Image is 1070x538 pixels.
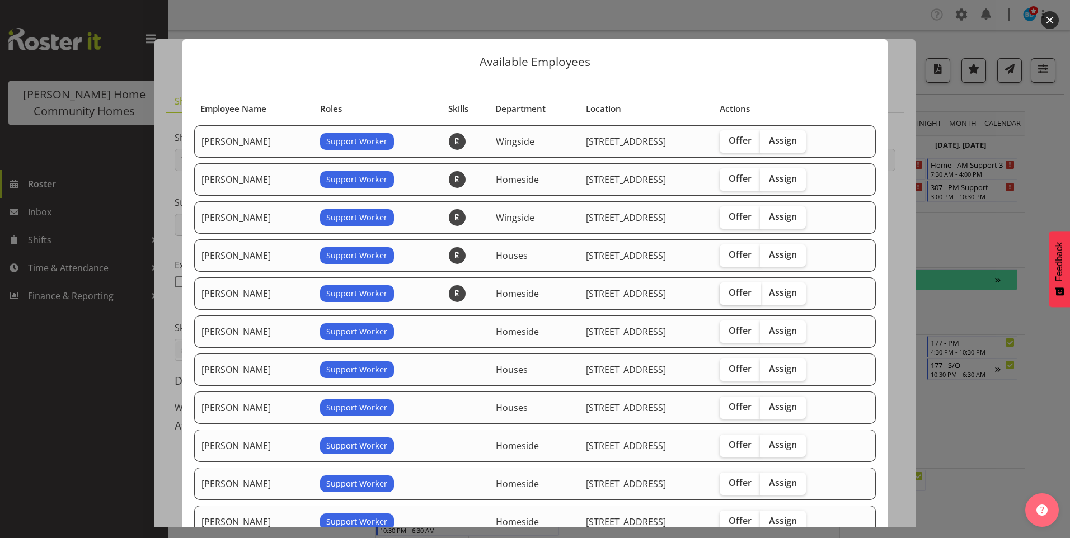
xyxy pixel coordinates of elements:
span: Assign [769,135,797,146]
span: [STREET_ADDRESS] [586,440,666,452]
span: [STREET_ADDRESS] [586,287,666,300]
span: Homeside [496,516,539,528]
td: [PERSON_NAME] [194,239,313,272]
span: Assign [769,249,797,260]
span: Assign [769,211,797,222]
span: Offer [729,439,752,450]
td: [PERSON_NAME] [194,163,313,196]
span: Employee Name [200,102,266,115]
span: Assign [769,515,797,526]
span: Assign [769,477,797,488]
td: [PERSON_NAME] [194,201,313,234]
span: Offer [729,401,752,412]
span: Feedback [1054,242,1064,281]
span: [STREET_ADDRESS] [586,211,666,224]
span: Actions [720,102,750,115]
span: Assign [769,173,797,184]
span: Roles [320,102,342,115]
span: Support Worker [326,364,387,376]
span: [STREET_ADDRESS] [586,325,666,338]
span: Offer [729,135,752,146]
span: Houses [496,402,528,414]
span: Skills [448,102,468,115]
span: Homeside [496,287,539,300]
img: help-xxl-2.png [1036,504,1048,516]
span: Homeside [496,440,539,452]
span: [STREET_ADDRESS] [586,478,666,490]
span: Wingside [496,135,534,148]
span: Department [495,102,546,115]
span: Offer [729,287,752,298]
span: Houses [496,249,528,262]
span: [STREET_ADDRESS] [586,135,666,148]
span: Homeside [496,478,539,490]
span: Assign [769,439,797,450]
span: [STREET_ADDRESS] [586,173,666,186]
td: [PERSON_NAME] [194,506,313,538]
span: Assign [769,287,797,298]
td: [PERSON_NAME] [194,277,313,310]
span: Offer [729,325,752,336]
span: Assign [769,325,797,336]
span: Support Worker [326,325,387,338]
span: Support Worker [326,478,387,490]
span: Support Worker [326,211,387,224]
span: [STREET_ADDRESS] [586,402,666,414]
span: Offer [729,477,752,488]
td: [PERSON_NAME] [194,430,313,462]
span: Support Worker [326,173,387,186]
span: Assign [769,401,797,412]
td: [PERSON_NAME] [194,391,313,424]
span: [STREET_ADDRESS] [586,516,666,528]
span: [STREET_ADDRESS] [586,249,666,262]
span: Support Worker [326,516,387,528]
span: Offer [729,211,752,222]
td: [PERSON_NAME] [194,315,313,348]
td: [PERSON_NAME] [194,125,313,158]
span: Support Worker [326,287,387,300]
span: Location [586,102,621,115]
span: Support Worker [326,402,387,414]
span: Homeside [496,173,539,186]
span: Homeside [496,325,539,338]
td: [PERSON_NAME] [194,353,313,386]
span: Support Worker [326,249,387,262]
span: [STREET_ADDRESS] [586,364,666,376]
td: [PERSON_NAME] [194,468,313,500]
span: Assign [769,363,797,374]
span: Offer [729,173,752,184]
span: Wingside [496,211,534,224]
button: Feedback - Show survey [1049,231,1070,307]
span: Support Worker [326,440,387,452]
span: Support Worker [326,135,387,148]
span: Houses [496,364,528,376]
span: Offer [729,363,752,374]
span: Offer [729,515,752,526]
span: Offer [729,249,752,260]
p: Available Employees [194,56,876,68]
